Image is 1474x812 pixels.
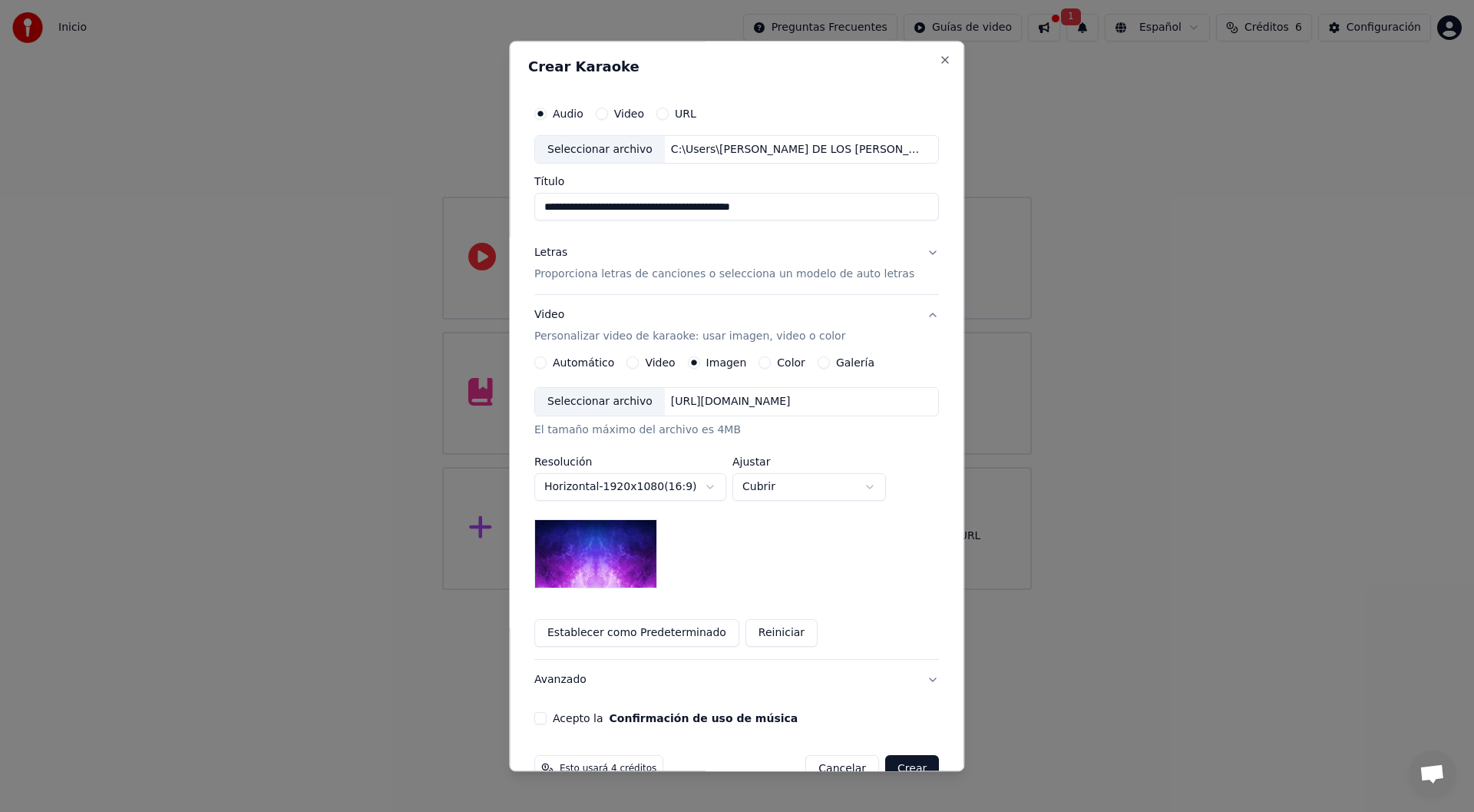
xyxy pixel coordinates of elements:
[614,108,644,119] label: Video
[534,246,567,261] div: Letras
[560,764,656,776] span: Esto usará 4 créditos
[534,234,939,295] button: LetrasProporciona letras de canciones o selecciona un modelo de auto letras
[534,296,939,357] button: VideoPersonalizar video de karaoke: usar imagen, video o color
[885,756,939,784] button: Crear
[534,661,939,701] button: Avanzado
[534,330,845,345] p: Personalizar video de karaoke: usar imagen, video o color
[553,714,798,724] label: Acepto la
[528,60,945,74] h2: Crear Karaoke
[778,358,806,369] label: Color
[665,142,926,157] div: C:\Users\[PERSON_NAME] DE LOS [PERSON_NAME]\Downloads\ADIÓS AMOR. Autor. J. [PERSON_NAME]. (1).mp3
[675,108,696,119] label: URL
[806,756,880,784] button: Cancelar
[534,457,726,468] label: Resolución
[534,267,914,283] p: Proporciona letras de canciones o selecciona un modelo de auto letras
[706,358,747,369] label: Imagen
[553,108,583,119] label: Audio
[665,395,797,410] div: [URL][DOMAIN_NAME]
[535,136,665,164] div: Seleccionar archivo
[553,358,614,369] label: Automático
[534,620,739,648] button: Establecer como Predeterminado
[836,358,874,369] label: Galería
[534,357,939,660] div: VideoPersonalizar video de karaoke: usar imagen, video o color
[732,457,886,468] label: Ajustar
[534,308,845,345] div: Video
[534,177,939,187] label: Título
[745,620,818,648] button: Reiniciar
[610,714,798,724] button: Acepto la
[646,358,676,369] label: Video
[535,389,665,416] div: Seleccionar archivo
[534,423,939,439] div: El tamaño máximo del archivo es 4MB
